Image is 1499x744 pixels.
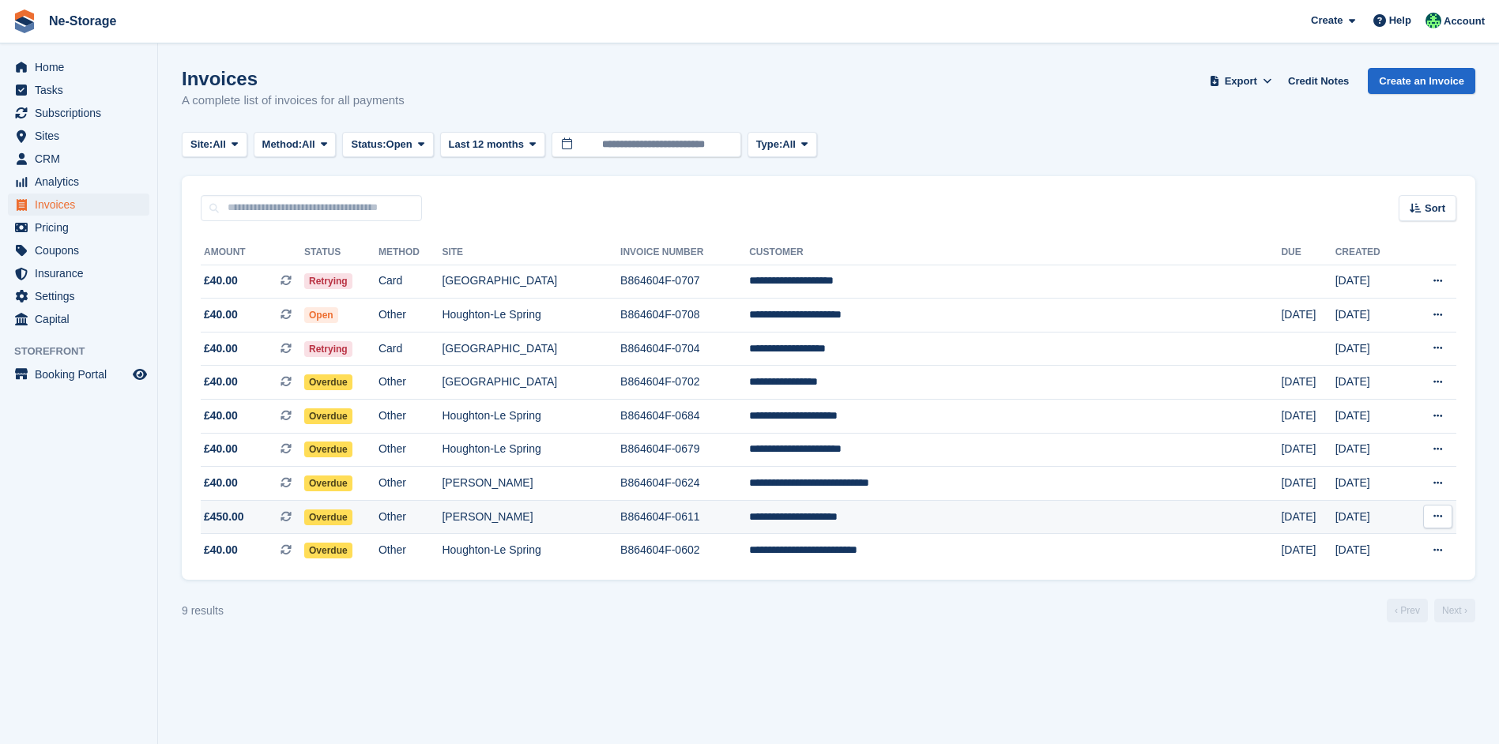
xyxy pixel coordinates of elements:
th: Due [1281,240,1335,265]
button: Last 12 months [440,132,545,158]
td: Houghton-Le Spring [442,400,620,434]
span: All [213,137,226,152]
a: menu [8,56,149,78]
span: Overdue [304,442,352,457]
span: Invoices [35,194,130,216]
span: Status: [351,137,386,152]
td: [DATE] [1281,400,1335,434]
a: Previous [1387,599,1428,622]
td: B864604F-0679 [620,433,749,467]
span: Create [1311,13,1343,28]
a: menu [8,194,149,216]
a: menu [8,363,149,385]
span: Retrying [304,341,352,357]
span: Booking Portal [35,363,130,385]
span: Open [386,137,412,152]
span: Account [1444,13,1485,29]
td: [DATE] [1335,366,1405,400]
a: menu [8,308,149,330]
td: [DATE] [1335,534,1405,567]
td: B864604F-0702 [620,366,749,400]
span: Subscriptions [35,102,130,124]
span: £40.00 [204,340,238,357]
th: Amount [201,240,304,265]
a: menu [8,262,149,284]
span: Analytics [35,171,130,193]
td: B864604F-0707 [620,265,749,299]
span: Sort [1425,201,1445,216]
td: [DATE] [1281,366,1335,400]
span: £450.00 [204,509,244,525]
td: B864604F-0684 [620,400,749,434]
a: menu [8,216,149,239]
span: £40.00 [204,374,238,390]
img: Jay Johal [1426,13,1441,28]
td: [DATE] [1281,299,1335,333]
p: A complete list of invoices for all payments [182,92,405,110]
nav: Page [1384,599,1478,622]
td: [DATE] [1335,332,1405,366]
span: Export [1225,73,1257,89]
th: Created [1335,240,1405,265]
td: [DATE] [1281,500,1335,534]
th: Site [442,240,620,265]
span: Storefront [14,344,157,359]
a: menu [8,79,149,101]
td: Other [379,433,443,467]
th: Method [379,240,443,265]
span: £40.00 [204,408,238,424]
span: Last 12 months [449,137,524,152]
th: Status [304,240,379,265]
span: CRM [35,148,130,170]
img: stora-icon-8386f47178a22dfd0bd8f6a31ec36ba5ce8667c1dd55bd0f319d3a0aa187defe.svg [13,9,36,33]
a: menu [8,239,149,261]
th: Invoice Number [620,240,749,265]
span: £40.00 [204,306,238,323]
span: Help [1389,13,1411,28]
td: B864604F-0602 [620,534,749,567]
button: Type: All [748,132,817,158]
button: Export [1206,68,1275,94]
td: B864604F-0611 [620,500,749,534]
span: Tasks [35,79,130,101]
span: Site: [190,137,213,152]
td: Other [379,299,443,333]
td: Other [379,366,443,400]
a: menu [8,171,149,193]
a: menu [8,125,149,147]
span: Overdue [304,374,352,390]
span: Sites [35,125,130,147]
td: Other [379,467,443,501]
span: £40.00 [204,475,238,491]
button: Status: Open [342,132,433,158]
span: Pricing [35,216,130,239]
td: B864604F-0624 [620,467,749,501]
span: £40.00 [204,542,238,558]
span: £40.00 [204,272,238,289]
span: Overdue [304,509,352,525]
td: [PERSON_NAME] [442,500,620,534]
span: Overdue [304,543,352,558]
span: All [782,137,796,152]
th: Customer [749,240,1281,265]
td: Houghton-Le Spring [442,433,620,467]
a: Credit Notes [1282,68,1355,94]
td: [DATE] [1281,433,1335,467]
span: Home [35,56,130,78]
td: [DATE] [1281,534,1335,567]
span: Insurance [35,262,130,284]
span: Retrying [304,273,352,289]
td: Card [379,265,443,299]
span: Overdue [304,408,352,424]
td: [DATE] [1335,265,1405,299]
span: Type: [756,137,783,152]
td: [GEOGRAPHIC_DATA] [442,332,620,366]
span: Method: [262,137,303,152]
td: [DATE] [1335,400,1405,434]
td: [GEOGRAPHIC_DATA] [442,265,620,299]
button: Method: All [254,132,337,158]
a: Create an Invoice [1368,68,1475,94]
td: [DATE] [1335,299,1405,333]
td: [PERSON_NAME] [442,467,620,501]
td: Houghton-Le Spring [442,299,620,333]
